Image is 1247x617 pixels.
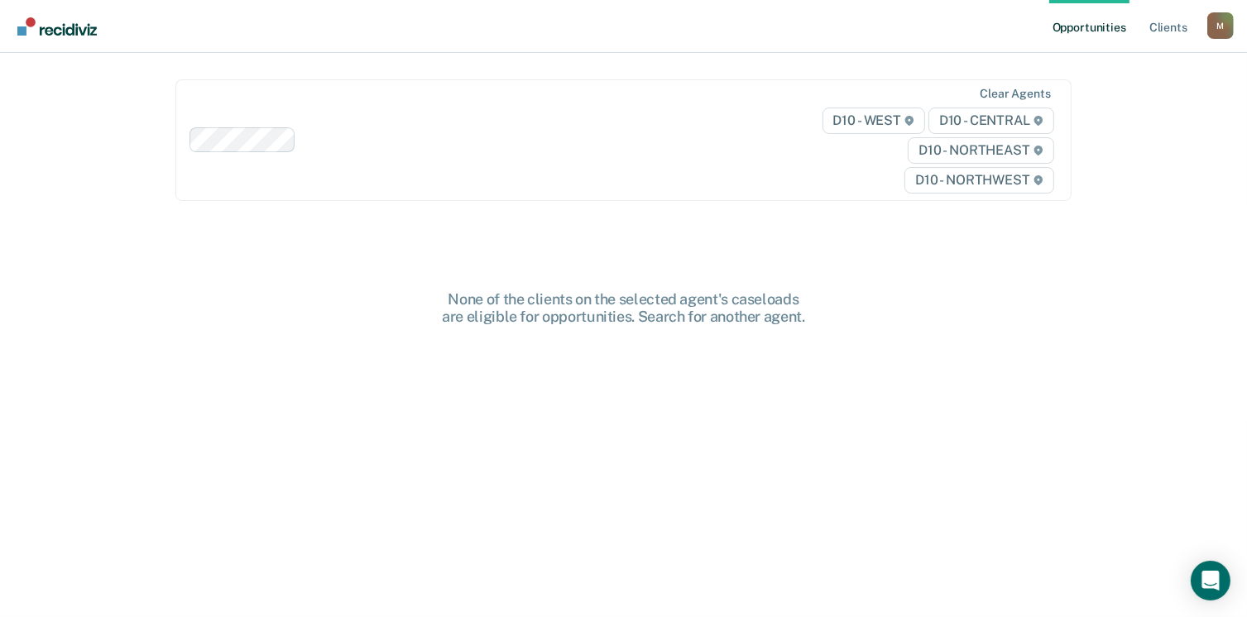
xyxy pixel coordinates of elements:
[1207,12,1234,39] button: Profile dropdown button
[928,108,1054,134] span: D10 - CENTRAL
[904,167,1053,194] span: D10 - NORTHWEST
[359,290,889,326] div: None of the clients on the selected agent's caseloads are eligible for opportunities. Search for ...
[908,137,1053,164] span: D10 - NORTHEAST
[1207,12,1234,39] div: M
[17,17,97,36] img: Recidiviz
[823,108,925,134] span: D10 - WEST
[1191,561,1230,600] div: Open Intercom Messenger
[980,87,1050,101] div: Clear agents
